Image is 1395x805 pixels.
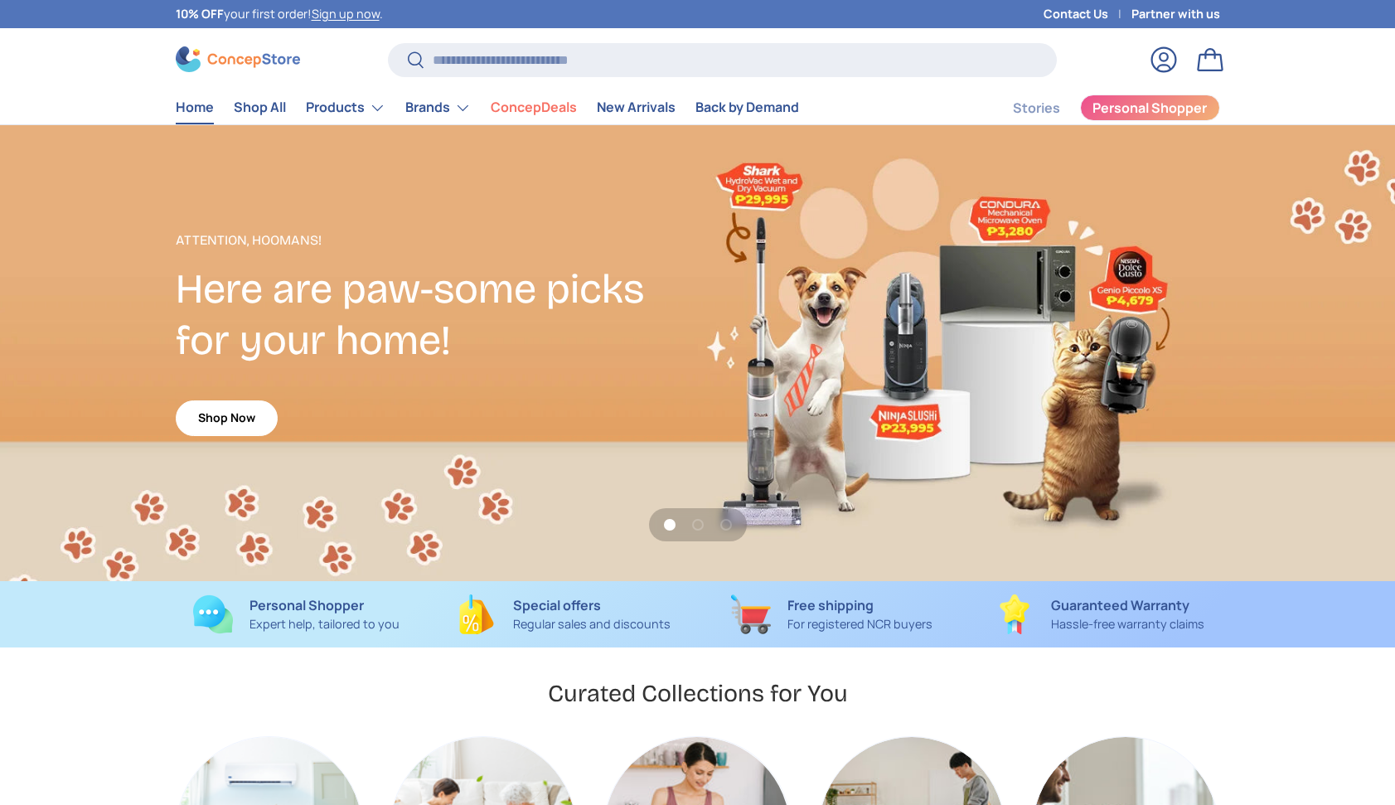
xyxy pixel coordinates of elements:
summary: Brands [395,91,481,124]
a: Personal Shopper [1080,95,1220,121]
strong: Free shipping [787,596,874,614]
summary: Products [296,91,395,124]
strong: 10% OFF [176,6,224,22]
a: Sign up now [312,6,380,22]
a: Free shipping For registered NCR buyers [711,594,952,634]
a: Brands [405,91,471,124]
a: Home [176,91,214,124]
h2: Curated Collections for You [548,678,848,709]
a: Stories [1013,92,1060,124]
h2: Here are paw-some picks for your home! [176,264,698,366]
p: your first order! . [176,5,383,23]
img: ConcepStore [176,46,300,72]
p: Expert help, tailored to you [249,615,400,633]
p: Attention, Hoomans! [176,230,698,250]
a: Products [306,91,385,124]
strong: Personal Shopper [249,596,364,614]
a: New Arrivals [597,91,676,124]
a: Shop Now [176,400,278,436]
a: Shop All [234,91,286,124]
nav: Secondary [973,91,1220,124]
a: Personal Shopper Expert help, tailored to you [176,594,417,634]
a: ConcepDeals [491,91,577,124]
a: Contact Us [1044,5,1131,23]
nav: Primary [176,91,799,124]
p: Regular sales and discounts [513,615,671,633]
a: Guaranteed Warranty Hassle-free warranty claims [979,594,1220,634]
strong: Special offers [513,596,601,614]
strong: Guaranteed Warranty [1051,596,1189,614]
a: Back by Demand [695,91,799,124]
span: Personal Shopper [1092,101,1207,114]
a: Special offers Regular sales and discounts [443,594,685,634]
p: For registered NCR buyers [787,615,932,633]
p: Hassle-free warranty claims [1051,615,1204,633]
a: Partner with us [1131,5,1220,23]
